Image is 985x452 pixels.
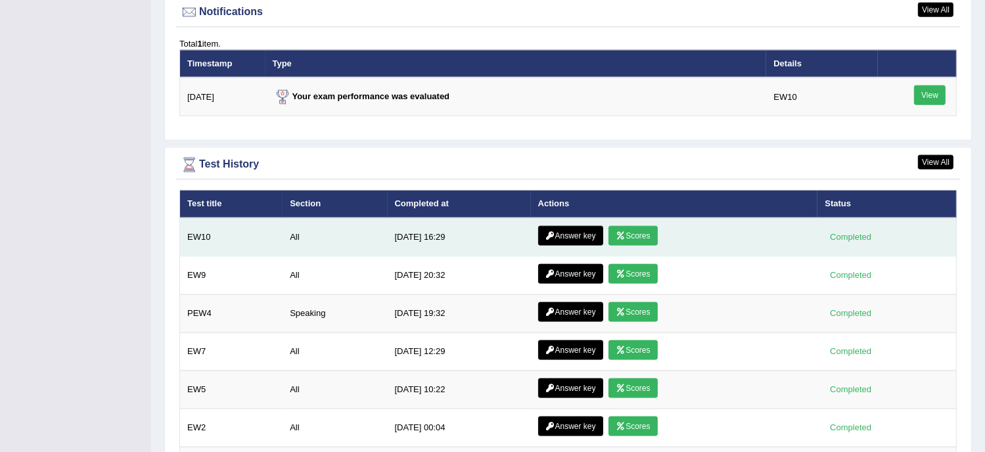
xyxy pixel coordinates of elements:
[608,378,657,398] a: Scores
[283,409,387,447] td: All
[608,264,657,284] a: Scores
[538,226,603,246] a: Answer key
[825,421,876,435] div: Completed
[608,417,657,436] a: Scores
[179,3,957,22] div: Notifications
[180,409,283,447] td: EW2
[531,191,818,218] th: Actions
[388,218,531,257] td: [DATE] 16:29
[180,371,283,409] td: EW5
[608,302,657,322] a: Scores
[538,340,603,360] a: Answer key
[283,191,387,218] th: Section
[608,226,657,246] a: Scores
[273,91,450,101] strong: Your exam performance was evaluated
[180,78,265,116] td: [DATE]
[608,340,657,360] a: Scores
[180,294,283,332] td: PEW4
[538,302,603,322] a: Answer key
[388,294,531,332] td: [DATE] 19:32
[388,332,531,371] td: [DATE] 12:29
[918,155,953,169] a: View All
[825,383,876,397] div: Completed
[388,191,531,218] th: Completed at
[179,37,957,50] div: Total item.
[388,409,531,447] td: [DATE] 00:04
[766,50,877,78] th: Details
[538,378,603,398] a: Answer key
[197,39,202,49] b: 1
[283,294,387,332] td: Speaking
[817,191,956,218] th: Status
[918,3,953,17] a: View All
[180,191,283,218] th: Test title
[825,307,876,321] div: Completed
[180,256,283,294] td: EW9
[825,269,876,282] div: Completed
[388,371,531,409] td: [DATE] 10:22
[180,218,283,257] td: EW10
[179,155,957,175] div: Test History
[265,50,767,78] th: Type
[538,417,603,436] a: Answer key
[538,264,603,284] a: Answer key
[914,85,946,105] a: View
[283,218,387,257] td: All
[180,332,283,371] td: EW7
[388,256,531,294] td: [DATE] 20:32
[766,78,877,116] td: EW10
[283,371,387,409] td: All
[180,50,265,78] th: Timestamp
[825,345,876,359] div: Completed
[825,231,876,244] div: Completed
[283,256,387,294] td: All
[283,332,387,371] td: All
